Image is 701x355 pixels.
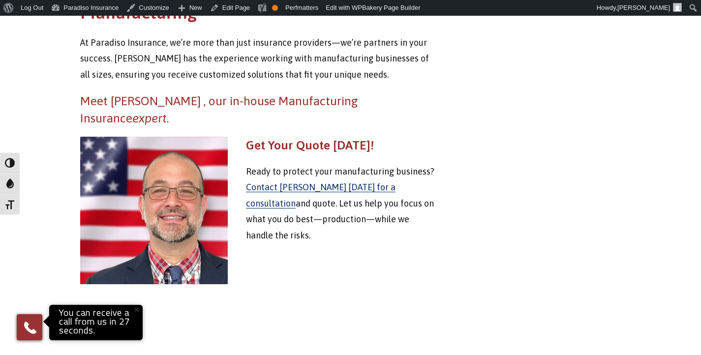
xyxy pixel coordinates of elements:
b: Get Your Quote [DATE]! [246,138,374,152]
button: Close [125,299,147,321]
p: You can receive a call from us in 27 seconds. [52,307,140,338]
img: Phone icon [22,320,38,335]
img: nick headshot photo [80,137,228,284]
em: expert [132,111,167,125]
p: At Paradiso Insurance, we’re more than just insurance providers—we’re partners in your success. [... [80,35,436,83]
p: Ready to protect your manufacturing business? and quote. Let us help you focus on what you do bes... [80,164,436,243]
h3: Meet [PERSON_NAME] , our in-house Manufacturing Insurance . [80,92,436,127]
span: [PERSON_NAME] [617,4,670,11]
a: Contact [PERSON_NAME] [DATE] for a consultation [246,182,396,208]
